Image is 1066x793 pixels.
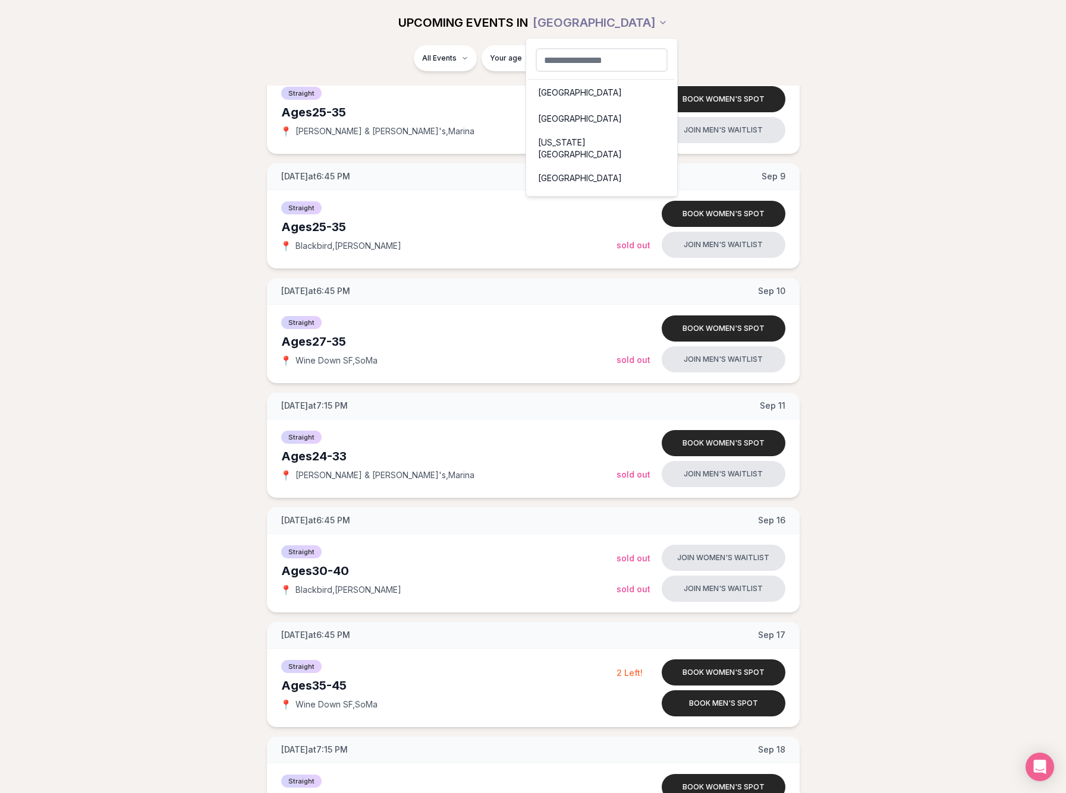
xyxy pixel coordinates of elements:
[529,191,675,217] div: [US_STATE], D.C.
[529,165,675,191] div: [GEOGRAPHIC_DATA]
[529,80,675,106] div: [GEOGRAPHIC_DATA]
[526,38,678,197] div: [GEOGRAPHIC_DATA]
[529,132,675,165] div: [US_STATE][GEOGRAPHIC_DATA]
[529,106,675,132] div: [GEOGRAPHIC_DATA]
